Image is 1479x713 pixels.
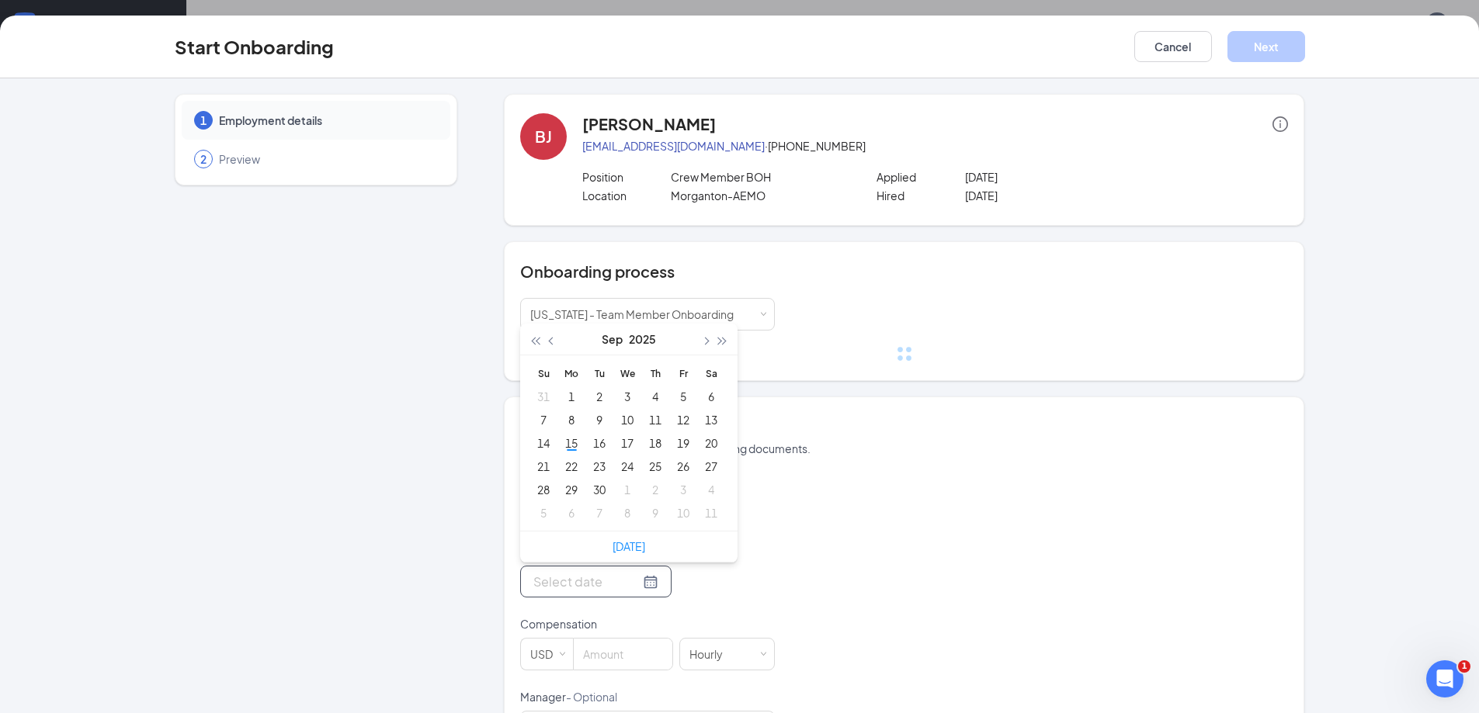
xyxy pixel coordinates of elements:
div: 4 [646,387,665,406]
td: 2025-10-06 [557,501,585,524]
td: 2025-10-08 [613,501,641,524]
td: 2025-10-01 [613,478,641,501]
div: 23 [590,457,609,476]
span: 2 [200,151,207,167]
div: 22 [562,457,581,476]
button: Cancel [1134,31,1212,62]
td: 2025-09-30 [585,478,613,501]
div: 3 [618,387,637,406]
div: 24 [618,457,637,476]
td: 2025-09-27 [697,455,725,478]
td: 2025-09-19 [669,431,697,455]
td: 2025-08-31 [529,385,557,408]
a: [EMAIL_ADDRESS][DOMAIN_NAME] [582,139,765,153]
button: Next [1227,31,1305,62]
div: 11 [702,504,720,522]
div: 1 [618,480,637,499]
td: 2025-09-14 [529,431,557,455]
span: - Optional [566,690,617,704]
h4: [PERSON_NAME] [582,113,716,135]
iframe: Intercom live chat [1426,660,1463,697]
p: [DATE] [965,169,1141,185]
th: Tu [585,362,613,385]
td: 2025-09-21 [529,455,557,478]
td: 2025-10-10 [669,501,697,524]
div: 8 [562,410,581,429]
td: 2025-09-04 [641,385,669,408]
a: [DATE] [613,539,645,553]
td: 2025-09-05 [669,385,697,408]
td: 2025-09-23 [585,455,613,478]
div: 20 [702,434,720,452]
div: 18 [646,434,665,452]
th: We [613,362,641,385]
p: Compensation [520,616,775,632]
td: 2025-09-01 [557,385,585,408]
div: BJ [535,126,552,147]
td: 2025-10-04 [697,478,725,501]
div: 2 [590,387,609,406]
div: 1 [562,387,581,406]
div: 9 [646,504,665,522]
td: 2025-09-03 [613,385,641,408]
div: 16 [590,434,609,452]
th: Th [641,362,669,385]
td: 2025-09-18 [641,431,669,455]
div: 17 [618,434,637,452]
p: Position [582,169,671,185]
td: 2025-10-02 [641,478,669,501]
div: 27 [702,457,720,476]
td: 2025-09-16 [585,431,613,455]
div: 6 [702,387,720,406]
div: 6 [562,504,581,522]
td: 2025-09-17 [613,431,641,455]
span: 1 [200,112,207,128]
h4: Onboarding process [520,261,1288,282]
div: 15 [562,434,581,452]
div: 5 [674,387,693,406]
p: [DATE] [965,188,1141,203]
span: [US_STATE] - Team Member Onboarding [530,307,734,321]
span: 1 [1458,660,1470,673]
div: 8 [618,504,637,522]
td: 2025-09-15 [557,431,585,455]
p: Manager [520,689,775,704]
div: 25 [646,457,665,476]
div: 3 [674,480,693,499]
td: 2025-09-06 [697,385,725,408]
td: 2025-09-13 [697,408,725,431]
td: 2025-09-20 [697,431,725,455]
div: 10 [674,504,693,522]
span: Employment details [219,112,435,128]
div: 29 [562,480,581,499]
h3: Start Onboarding [175,33,334,60]
td: 2025-09-02 [585,385,613,408]
td: 2025-09-07 [529,408,557,431]
div: 14 [534,434,553,452]
input: Amount [574,639,672,670]
div: 30 [590,480,609,499]
p: This information is used to create onboarding documents. [520,441,1288,456]
td: 2025-09-09 [585,408,613,431]
div: 10 [618,410,637,429]
th: Su [529,362,557,385]
p: Applied [877,169,965,185]
td: 2025-09-11 [641,408,669,431]
td: 2025-09-25 [641,455,669,478]
div: 12 [674,410,693,429]
div: 19 [674,434,693,452]
div: 2 [646,480,665,499]
div: 7 [534,410,553,429]
div: 4 [702,480,720,499]
div: 26 [674,457,693,476]
td: 2025-09-22 [557,455,585,478]
div: Hourly [689,639,734,670]
td: 2025-10-11 [697,501,725,524]
div: [object Object] [530,299,745,330]
p: Morganton-AEMO [671,188,847,203]
div: 7 [590,504,609,522]
div: 5 [534,504,553,522]
th: Mo [557,362,585,385]
span: Preview [219,151,435,167]
th: Fr [669,362,697,385]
